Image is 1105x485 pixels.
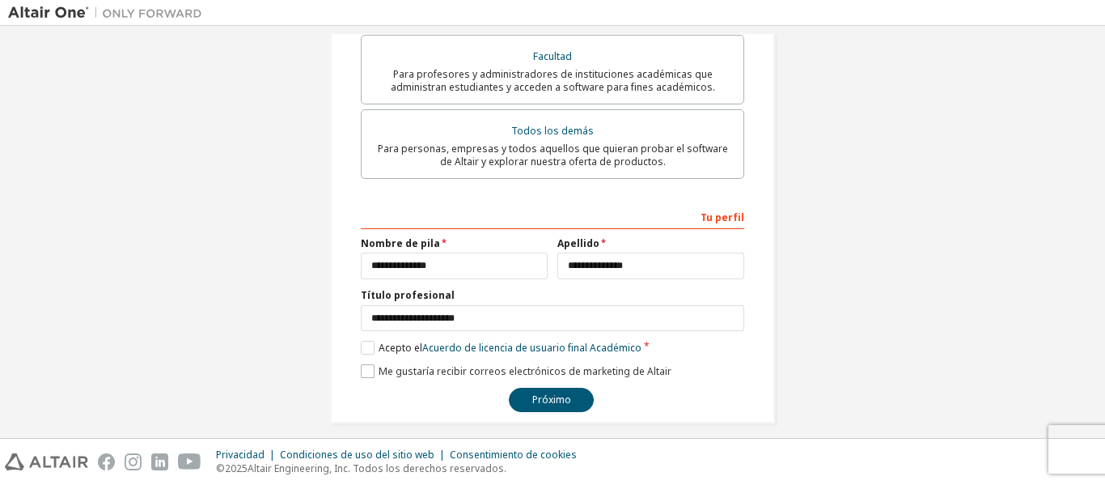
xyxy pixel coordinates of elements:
[391,67,715,94] font: Para profesores y administradores de instituciones académicas que administran estudiantes y acced...
[590,341,641,355] font: Académico
[701,211,744,224] font: Tu perfil
[216,462,225,475] font: ©
[178,453,201,470] img: youtube.svg
[225,462,248,475] font: 2025
[379,364,671,378] font: Me gustaría recibir correos electrónicos de marketing de Altair
[450,448,577,462] font: Consentimiento de cookies
[5,453,88,470] img: altair_logo.svg
[533,49,572,63] font: Facultad
[248,462,506,475] font: Altair Engineering, Inc. Todos los derechos reservados.
[511,124,594,138] font: Todos los demás
[216,448,265,462] font: Privacidad
[98,453,115,470] img: facebook.svg
[532,393,571,406] font: Próximo
[557,236,599,250] font: Apellido
[8,5,210,21] img: Altair Uno
[422,341,587,355] font: Acuerdo de licencia de usuario final
[280,448,434,462] font: Condiciones de uso del sitio web
[151,453,168,470] img: linkedin.svg
[379,341,422,355] font: Acepto el
[361,236,440,250] font: Nombre de pila
[125,453,142,470] img: instagram.svg
[361,288,455,302] font: Título profesional
[378,142,728,168] font: Para personas, empresas y todos aquellos que quieran probar el software de Altair y explorar nues...
[509,388,594,412] button: Próximo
